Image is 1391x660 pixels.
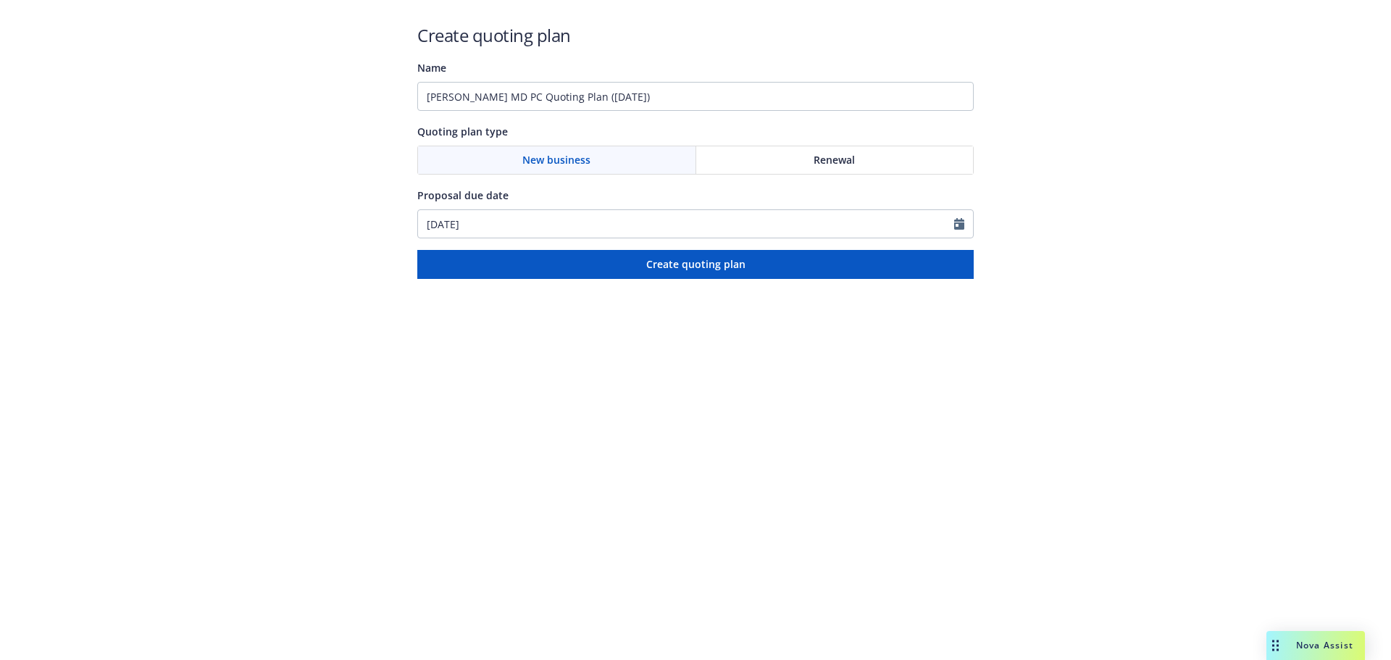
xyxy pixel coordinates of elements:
span: Quoting plan type [417,125,508,138]
input: MM/DD/YYYY [418,210,954,238]
input: Quoting plan name [417,82,974,111]
span: Renewal [814,152,855,167]
span: Name [417,61,446,75]
span: Proposal due date [417,188,509,202]
span: Nova Assist [1296,639,1353,651]
button: Nova Assist [1266,631,1365,660]
h1: Create quoting plan [417,23,974,47]
span: New business [522,152,590,167]
div: Drag to move [1266,631,1285,660]
svg: Calendar [954,218,964,230]
button: Create quoting plan [417,250,974,279]
span: Create quoting plan [646,257,745,271]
